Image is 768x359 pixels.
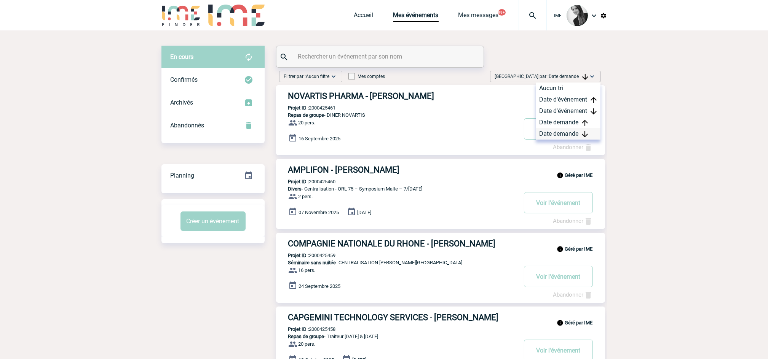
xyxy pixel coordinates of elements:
[495,73,588,80] span: [GEOGRAPHIC_DATA] par :
[276,313,605,322] a: CAPGEMINI TECHNOLOGY SERVICES - [PERSON_NAME]
[161,164,265,187] div: Retrouvez ici tous vos événements organisés par date et état d'avancement
[330,73,337,80] img: baseline_expand_more_white_24dp-b.png
[161,164,265,186] a: Planning
[299,120,316,126] span: 20 pers.
[567,5,588,26] img: 101050-0.jpg
[171,53,194,60] span: En cours
[288,186,302,192] span: Divers
[171,172,195,179] span: Planning
[557,319,564,326] img: info_black_24dp.svg
[348,74,385,79] label: Mes comptes
[171,122,204,129] span: Abandonnés
[276,179,336,184] p: 2000425460
[276,112,517,118] p: - DINER NOVARTIS
[582,131,588,137] img: arrow_downward.png
[553,218,593,224] a: Abandonner
[524,266,593,287] button: Voir l'événement
[171,99,193,106] span: Archivés
[557,246,564,253] img: info_black_24dp.svg
[288,334,324,339] span: Repas de groupe
[276,334,517,339] p: - Traiteur [DATE] & [DATE]
[588,73,596,80] img: baseline_expand_more_white_24dp-b.png
[354,11,374,22] a: Accueil
[276,326,336,332] p: 2000425458
[288,91,517,101] h3: NOVARTIS PHARMA - [PERSON_NAME]
[536,117,600,128] div: Date demande
[524,192,593,213] button: Voir l'événement
[565,320,593,326] b: Géré par IME
[582,120,588,126] img: arrow_upward.png
[284,73,330,80] span: Filtrer par :
[498,9,506,16] button: 99+
[288,105,309,111] b: Projet ID :
[276,105,336,111] p: 2000425461
[161,114,265,137] div: Retrouvez ici tous vos événements annulés
[171,76,198,83] span: Confirmés
[161,46,265,68] div: Retrouvez ici tous vos évènements avant confirmation
[524,118,593,140] button: Voir l'événement
[299,342,316,347] span: 20 pers.
[288,165,517,175] h3: AMPLIFON - [PERSON_NAME]
[296,51,466,62] input: Rechercher un événement par son nom
[288,179,309,184] b: Projet ID :
[393,11,439,22] a: Mes événements
[299,268,316,273] span: 16 pers.
[276,239,605,248] a: COMPAGNIE NATIONALE DU RHONE - [PERSON_NAME]
[288,313,517,322] h3: CAPGEMINI TECHNOLOGY SERVICES - [PERSON_NAME]
[288,326,309,332] b: Projet ID :
[591,97,597,103] img: arrow_upward.png
[299,283,341,289] span: 24 Septembre 2025
[458,11,499,22] a: Mes messages
[582,74,588,80] img: arrow_downward.png
[276,260,517,265] p: - CENTRALISATION [PERSON_NAME][GEOGRAPHIC_DATA]
[565,246,593,252] b: Géré par IME
[161,91,265,114] div: Retrouvez ici tous les événements que vous avez décidé d'archiver
[554,13,562,18] span: IME
[180,211,246,231] button: Créer un événement
[536,128,600,140] div: Date demande
[549,74,588,79] span: Date demande
[358,210,372,215] span: [DATE]
[288,112,324,118] span: Repas de groupe
[553,291,593,298] a: Abandonner
[557,172,564,179] img: info_black_24dp.svg
[536,94,600,105] div: Date d'événement
[565,172,593,178] b: Géré par IME
[299,136,341,141] span: 16 Septembre 2025
[553,144,593,151] a: Abandonner
[299,194,313,200] span: 2 pers.
[276,165,605,175] a: AMPLIFON - [PERSON_NAME]
[536,83,600,94] div: Aucun tri
[276,91,605,101] a: NOVARTIS PHARMA - [PERSON_NAME]
[288,260,336,265] span: Séminaire sans nuitée
[536,105,600,117] div: Date d'événement
[276,253,336,258] p: 2000425459
[306,74,330,79] span: Aucun filtre
[299,210,339,215] span: 07 Novembre 2025
[161,5,201,26] img: IME-Finder
[276,186,517,192] p: - Centralisation - ORL 75 – Symposium Malte – 7/[DATE]
[591,108,597,114] img: arrow_downward.png
[288,239,517,248] h3: COMPAGNIE NATIONALE DU RHONE - [PERSON_NAME]
[288,253,309,258] b: Projet ID :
